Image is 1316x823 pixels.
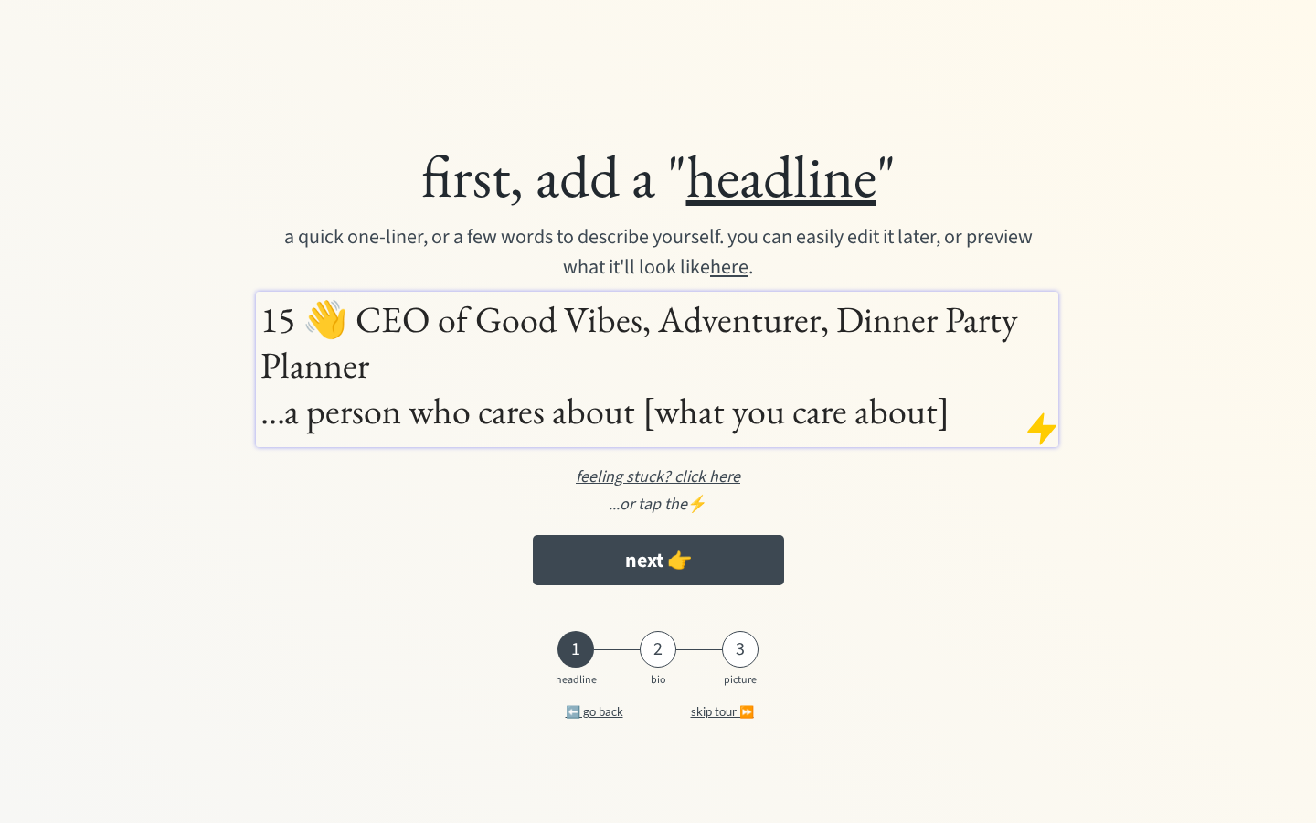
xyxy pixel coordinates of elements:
[557,638,594,660] div: 1
[717,674,763,687] div: picture
[710,252,748,282] u: here
[553,674,599,687] div: headline
[576,465,740,488] u: feeling stuck? click here
[164,492,1151,517] div: ⚡️
[260,296,1054,388] h1: 15 👋 CEO of Good Vibes, Adventurer, Dinner Party Planner
[635,674,681,687] div: bio
[281,222,1035,283] div: a quick one-liner, or a few words to describe yourself. you can easily edit it later, or preview ...
[533,535,784,585] button: next 👉
[609,493,687,516] em: ...or tap the
[164,139,1151,213] div: first, add a " "
[535,693,653,730] button: ⬅️ go back
[663,693,781,730] button: skip tour ⏩
[260,296,1054,433] div: ...a person who cares about [what you care about]
[686,137,876,214] u: headline
[640,638,676,660] div: 2
[722,638,759,660] div: 3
